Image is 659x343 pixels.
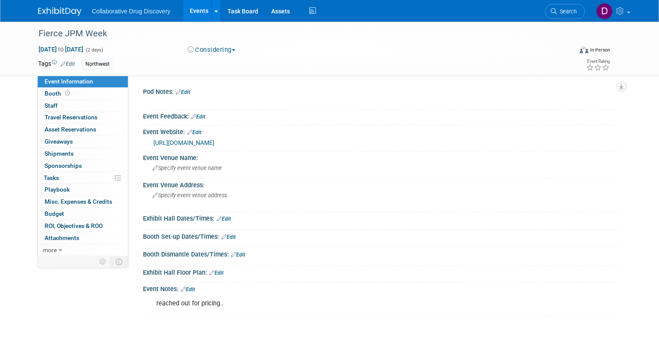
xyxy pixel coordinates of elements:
a: Attachments [38,232,128,244]
a: Playbook [38,184,128,196]
div: Exhibit Hall Dates/Times: [143,212,621,223]
span: to [57,46,65,53]
div: reached out for pricing.. [150,295,528,312]
div: Event Venue Name: [143,151,621,162]
a: Asset Reservations [38,124,128,135]
td: Tags [38,59,75,69]
a: Edit [187,129,201,135]
span: Booth [45,90,71,97]
img: Daniel Castro [596,3,613,19]
a: Edit [209,270,224,276]
span: Attachments [45,234,79,241]
a: Booth [38,88,128,99]
div: Event Website: [143,125,621,137]
div: Fierce JPM Week [36,26,562,42]
div: Pod Notes: [143,85,621,96]
span: Playbook [45,186,70,193]
a: Edit [61,61,75,67]
span: Specify event venue name [153,165,222,171]
img: Format-Inperson.png [580,46,588,53]
a: Edit [176,89,190,95]
div: Event Venue Address: [143,179,621,189]
a: Edit [217,216,231,222]
span: Travel Reservations [45,114,97,121]
a: Edit [231,252,245,258]
a: Edit [221,234,236,240]
div: In-Person [590,47,610,53]
td: Toggle Event Tabs [110,256,128,267]
span: Search [557,8,577,15]
a: more [38,244,128,256]
a: Travel Reservations [38,112,128,123]
span: Budget [45,210,64,217]
div: Booth Dismantle Dates/Times: [143,248,621,259]
span: [DATE] [DATE] [38,45,84,53]
a: Misc. Expenses & Credits [38,196,128,208]
span: Sponsorships [45,162,82,169]
img: ExhibitDay [38,7,81,16]
div: Northwest [83,60,112,69]
a: Edit [191,114,205,120]
a: Edit [181,286,195,292]
a: Budget [38,208,128,220]
a: Search [545,4,585,19]
button: Considering [185,45,239,54]
div: Event Notes: [143,282,621,294]
div: Exhibit Hall Floor Plan: [143,266,621,277]
span: Staff [45,102,58,109]
span: more [43,247,57,253]
a: Tasks [38,172,128,184]
span: ROI, Objectives & ROO [45,222,103,229]
div: Event Rating [586,59,610,64]
span: Giveaways [45,138,73,145]
a: Shipments [38,148,128,160]
a: [URL][DOMAIN_NAME] [153,139,214,146]
div: Booth Set-up Dates/Times: [143,230,621,241]
a: Event Information [38,76,128,87]
span: Asset Reservations [45,126,96,133]
a: Staff [38,100,128,112]
td: Personalize Event Tab Strip [95,256,110,267]
span: Booth not reserved yet [63,90,71,96]
span: Event Information [45,78,93,85]
div: Event Feedback: [143,110,621,121]
a: Sponsorships [38,160,128,172]
span: Collaborative Drug Discovery [92,8,170,15]
span: (2 days) [85,47,103,53]
div: Event Format [526,45,610,58]
span: Misc. Expenses & Credits [45,198,112,205]
span: Tasks [44,174,59,181]
a: ROI, Objectives & ROO [38,220,128,232]
span: Shipments [45,150,74,157]
span: Specify event venue address [153,192,227,199]
a: Giveaways [38,136,128,147]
